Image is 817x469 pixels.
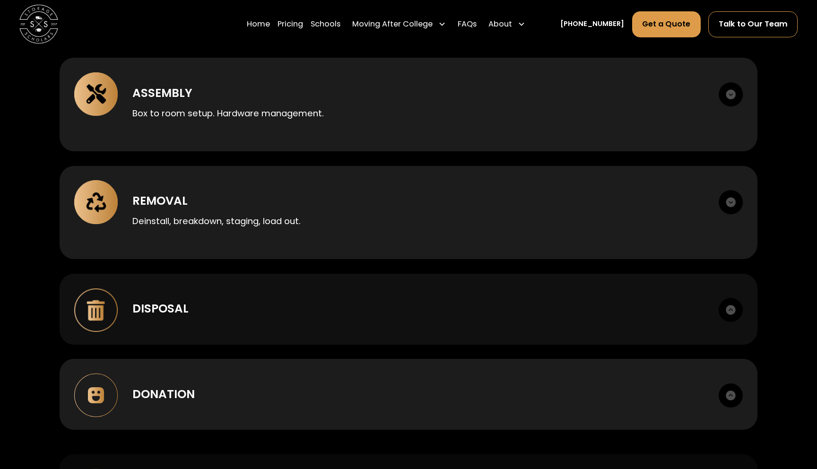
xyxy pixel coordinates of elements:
[132,192,188,210] div: Removal
[132,300,189,318] div: Disposal
[458,11,477,38] a: FAQs
[247,11,270,38] a: Home
[485,11,530,38] div: About
[708,11,798,37] a: Talk to Our Team
[132,107,704,120] p: Box to room setup. Hardware management.
[278,11,303,38] a: Pricing
[560,19,624,29] a: [PHONE_NUMBER]
[132,386,195,403] div: Donation
[132,215,704,228] p: Deinstall, breakdown, staging, load out.
[352,18,433,30] div: Moving After College
[19,5,58,43] img: Storage Scholars main logo
[132,85,192,102] div: Assembly
[348,11,450,38] div: Moving After College
[632,11,701,37] a: Get a Quote
[311,11,340,38] a: Schools
[488,18,512,30] div: About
